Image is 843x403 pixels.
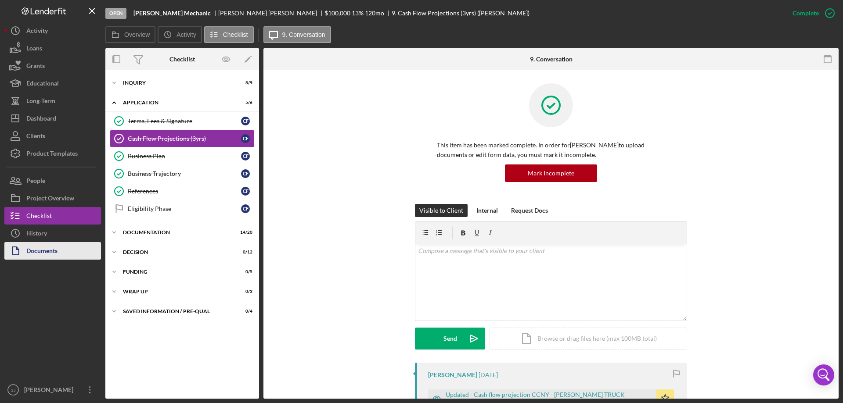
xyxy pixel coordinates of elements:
[4,225,101,242] button: History
[237,250,252,255] div: 0 / 12
[26,92,55,112] div: Long-Term
[26,242,58,262] div: Documents
[133,10,211,17] b: [PERSON_NAME] Mechanic
[26,225,47,244] div: History
[26,110,56,129] div: Dashboard
[11,388,15,392] text: SJ
[4,145,101,162] button: Product Templates
[237,230,252,235] div: 14 / 20
[263,26,331,43] button: 9. Conversation
[123,80,231,86] div: Inquiry
[26,75,59,94] div: Educational
[128,188,241,195] div: References
[4,75,101,92] button: Educational
[128,153,241,160] div: Business Plan
[237,269,252,275] div: 0 / 5
[123,309,231,314] div: Saved Information / Pre-Qual
[237,289,252,294] div: 0 / 3
[479,371,498,378] time: 2025-09-29 15:14
[26,39,42,59] div: Loans
[26,172,45,192] div: People
[4,92,101,110] button: Long-Term
[26,57,45,77] div: Grants
[105,8,126,19] div: Open
[4,381,101,399] button: SJ[PERSON_NAME]
[237,80,252,86] div: 8 / 9
[793,4,819,22] div: Complete
[110,200,255,218] a: Eligibility PhaseCF
[169,56,195,63] div: Checklist
[204,26,254,43] button: Checklist
[392,10,530,17] div: 9. Cash Flow Projections (3yrs) ([PERSON_NAME])
[128,170,241,177] div: Business Trajectory
[237,309,252,314] div: 0 / 4
[505,164,597,182] button: Mark Incomplete
[415,204,468,217] button: Visible to Client
[223,31,248,38] label: Checklist
[123,100,231,105] div: Application
[241,187,250,196] div: C F
[528,164,574,182] div: Mark Incomplete
[4,39,101,57] button: Loans
[26,145,78,164] div: Product Templates
[241,152,250,160] div: C F
[241,117,250,125] div: C F
[128,135,241,142] div: Cash Flow Projections (3yrs)
[241,204,250,213] div: C F
[784,4,839,22] button: Complete
[128,118,241,125] div: Terms, Fees & Signature
[4,57,101,75] a: Grants
[4,110,101,127] button: Dashboard
[365,10,384,17] div: 120 mo
[437,140,665,160] p: This item has been marked complete. In order for [PERSON_NAME] to upload documents or edit form d...
[241,169,250,178] div: C F
[415,328,485,350] button: Send
[110,182,255,200] a: ReferencesCF
[110,112,255,130] a: Terms, Fees & SignatureCF
[443,328,457,350] div: Send
[124,31,150,38] label: Overview
[26,207,52,227] div: Checklist
[26,189,74,209] div: Project Overview
[476,204,498,217] div: Internal
[4,242,101,260] button: Documents
[4,22,101,39] button: Activity
[4,127,101,145] button: Clients
[110,147,255,165] a: Business PlanCF
[177,31,196,38] label: Activity
[110,165,255,182] a: Business TrajectoryCF
[324,9,350,17] span: $100,000
[813,364,834,385] div: Open Intercom Messenger
[428,371,477,378] div: [PERSON_NAME]
[241,134,250,143] div: C F
[218,10,324,17] div: [PERSON_NAME] [PERSON_NAME]
[4,207,101,225] button: Checklist
[123,289,231,294] div: Wrap up
[4,189,101,207] button: Project Overview
[22,381,79,401] div: [PERSON_NAME]
[530,56,573,63] div: 9. Conversation
[282,31,325,38] label: 9. Conversation
[352,10,364,17] div: 13 %
[158,26,202,43] button: Activity
[4,172,101,189] button: People
[105,26,155,43] button: Overview
[128,205,241,212] div: Eligibility Phase
[26,127,45,147] div: Clients
[110,130,255,147] a: Cash Flow Projections (3yrs)CF
[123,230,231,235] div: Documentation
[237,100,252,105] div: 5 / 6
[472,204,502,217] button: Internal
